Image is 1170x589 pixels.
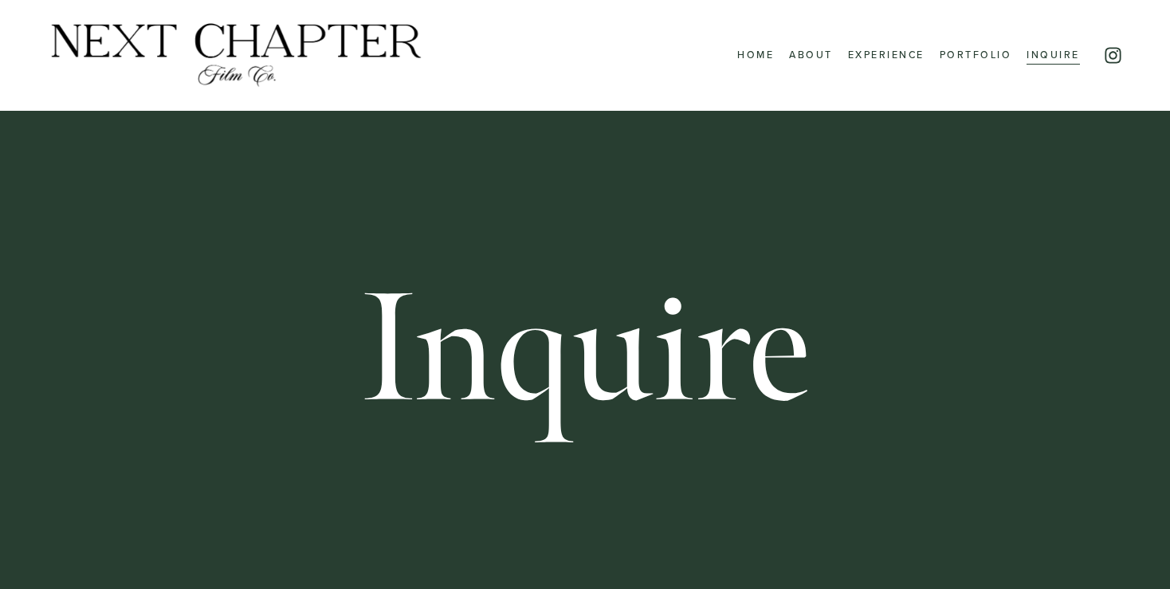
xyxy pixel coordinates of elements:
[1103,45,1123,65] a: Instagram
[848,45,925,65] a: Experience
[940,45,1011,65] a: Portfolio
[737,45,774,65] a: Home
[1027,45,1079,65] a: Inquire
[789,45,832,65] a: About
[47,21,426,89] img: Next Chapter Film Co.
[361,273,809,426] h1: Inquire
